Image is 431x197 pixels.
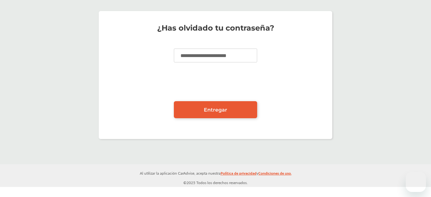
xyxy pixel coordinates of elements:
[140,171,221,176] font: Al utilizar la aplicación CarAdvise, acepta nuestra
[221,170,257,176] font: Política de privacidad
[186,180,248,185] font: 2025 Todos los derechos reservados.
[168,72,263,96] iframe: reCAPTCHA
[258,170,292,176] font: Condiciones de uso.
[406,172,426,192] iframe: Botón para iniciar la ventana de mensajería
[258,170,292,179] a: Condiciones de uso.
[257,171,258,176] font: y
[221,170,257,179] a: Política de privacidad
[204,107,227,113] font: Entregar
[174,101,257,118] a: Entregar
[183,180,186,185] font: ©
[157,23,274,32] font: ¿Has olvidado tu contraseña?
